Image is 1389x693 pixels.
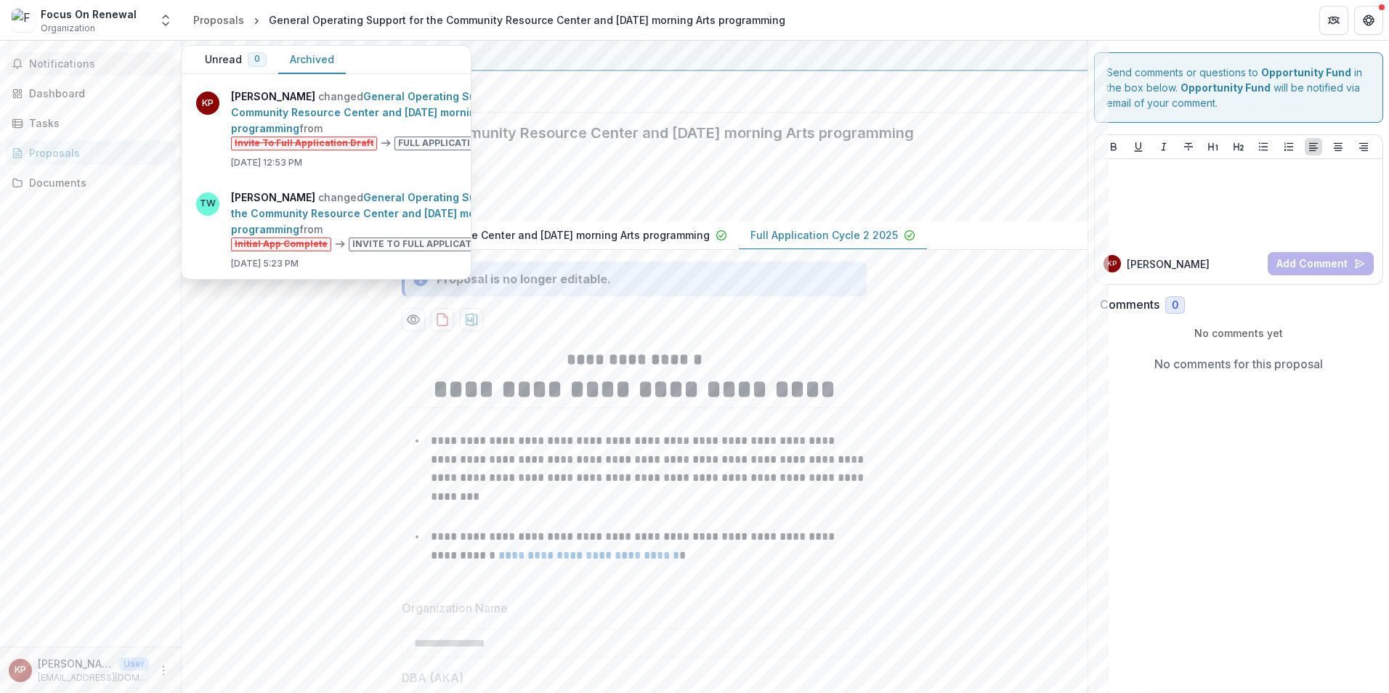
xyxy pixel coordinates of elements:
[278,46,346,74] button: Archived
[193,46,278,74] button: Unread
[402,599,508,617] p: Organization Name
[29,58,169,70] span: Notifications
[1154,355,1323,373] p: No comments for this proposal
[402,669,463,686] p: DBA (AKA)
[29,145,163,161] div: Proposals
[1305,138,1322,155] button: Align Left
[6,81,175,105] a: Dashboard
[231,191,525,235] a: General Operating Support for the Community Resource Center and [DATE] morning Arts programming
[119,657,149,670] p: User
[1100,325,1378,341] p: No comments yet
[1280,138,1297,155] button: Ordered List
[231,89,551,150] p: changed from
[1355,138,1372,155] button: Align Right
[6,141,175,165] a: Proposals
[1172,299,1178,312] span: 0
[1329,138,1347,155] button: Align Center
[1094,52,1384,123] div: Send comments or questions to in the box below. will be notified via email of your comment.
[231,90,541,134] a: General Operating Support for the Community Resource Center and [DATE] morning Arts programming
[193,12,244,28] div: Proposals
[1261,66,1351,78] strong: Opportunity Fund
[6,171,175,195] a: Documents
[155,6,176,35] button: Open entity switcher
[29,175,163,190] div: Documents
[41,7,137,22] div: Focus On Renewal
[38,671,149,684] p: [EMAIL_ADDRESS][DOMAIN_NAME]
[1105,138,1122,155] button: Bold
[38,656,113,671] p: [PERSON_NAME]
[12,9,35,32] img: Focus On Renewal
[1180,138,1197,155] button: Strike
[41,22,95,35] span: Organization
[1230,138,1247,155] button: Heading 2
[394,137,546,150] span: Full Application Submitted
[1319,6,1348,35] button: Partners
[1354,6,1383,35] button: Get Help
[29,115,163,131] div: Tasks
[29,86,163,101] div: Dashboard
[1155,138,1173,155] button: Italicize
[402,308,425,331] button: Preview bb203e12-df82-4153-b08f-16317d8b48bb-1.pdf
[1130,138,1147,155] button: Underline
[187,9,250,31] a: Proposals
[750,227,898,243] p: Full Application Cycle 2 2025
[1127,256,1210,272] p: [PERSON_NAME]
[437,270,611,288] div: Proposal is no longer editable.
[187,9,791,31] nav: breadcrumb
[1107,260,1117,267] div: Kevin Platz
[231,190,531,251] p: changed from
[254,54,260,64] span: 0
[6,52,175,76] button: Notifications
[1181,81,1271,94] strong: Opportunity Fund
[460,308,483,331] button: download-proposal
[6,111,175,135] a: Tasks
[431,308,454,331] button: download-proposal
[193,46,1076,64] div: Opportunity Fund
[1204,138,1222,155] button: Heading 1
[155,662,172,679] button: More
[1268,252,1374,275] button: Add Comment
[1100,298,1159,312] h2: Comments
[269,12,785,28] div: General Operating Support for the Community Resource Center and [DATE] morning Arts programming
[193,124,1053,142] h2: General Operating Support for the Community Resource Center and [DATE] morning Arts programming
[1255,138,1272,155] button: Bullet List
[15,665,26,675] div: Kevin Platz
